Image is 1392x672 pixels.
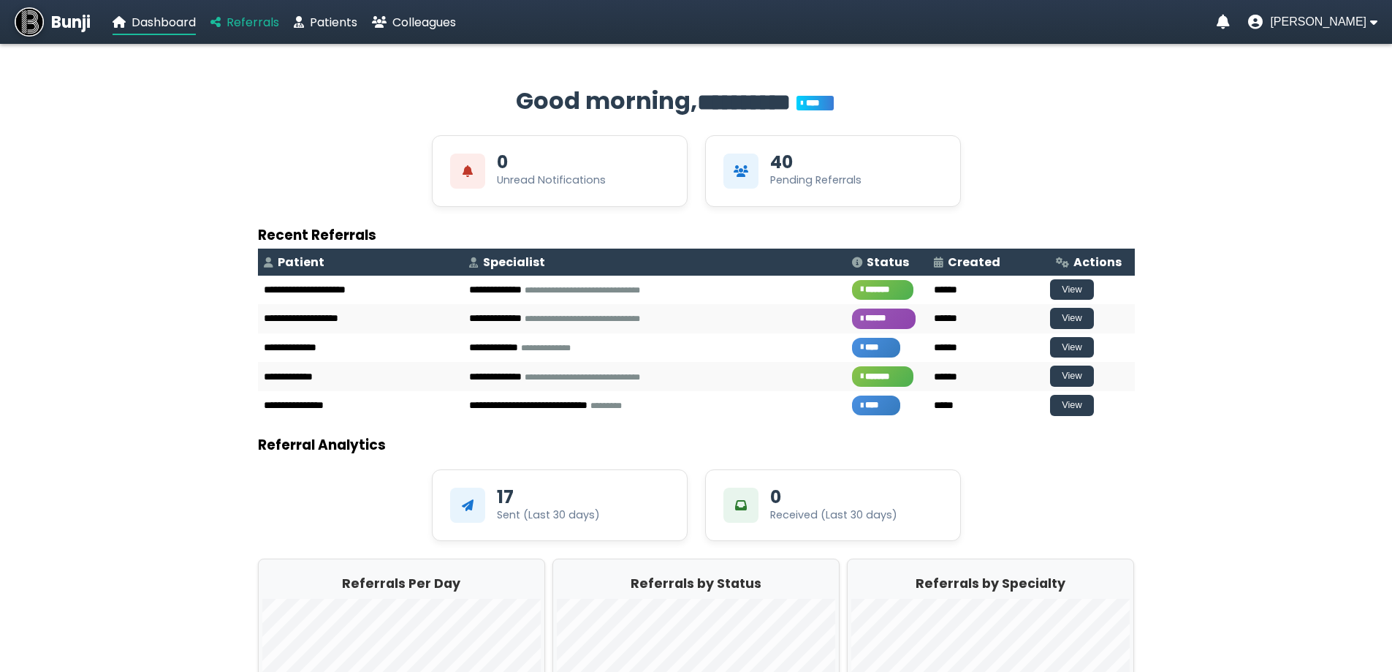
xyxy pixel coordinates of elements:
[294,13,357,31] a: Patients
[258,249,463,276] th: Patient
[258,83,1135,121] h2: Good morning,
[705,135,961,207] div: View Pending Referrals
[227,14,279,31] span: Referrals
[1050,279,1094,301] button: View
[770,507,897,523] div: Received (Last 30 days)
[928,249,1050,276] th: Created
[262,574,541,593] h2: Referrals Per Day
[1217,15,1230,29] a: Notifications
[310,14,357,31] span: Patients
[497,507,600,523] div: Sent (Last 30 days)
[1050,308,1094,329] button: View
[15,7,91,37] a: Bunji
[132,14,196,31] span: Dashboard
[1248,15,1377,29] button: User menu
[372,13,456,31] a: Colleagues
[1050,249,1134,276] th: Actions
[1050,337,1094,358] button: View
[557,574,835,593] h2: Referrals by Status
[796,96,834,110] span: You’re on Plus!
[51,10,91,34] span: Bunji
[258,434,1135,456] h3: Referral Analytics
[113,13,196,31] a: Dashboard
[210,13,279,31] a: Referrals
[497,173,606,188] div: Unread Notifications
[432,469,688,541] div: 17Sent (Last 30 days)
[497,154,508,171] div: 0
[846,249,929,276] th: Status
[432,135,688,207] div: View Unread Notifications
[497,488,514,506] div: 17
[15,7,44,37] img: Bunji Dental Referral Management
[770,173,862,188] div: Pending Referrals
[392,14,456,31] span: Colleagues
[1050,395,1094,416] button: View
[1050,366,1094,387] button: View
[1270,15,1366,29] span: [PERSON_NAME]
[705,469,961,541] div: 0Received (Last 30 days)
[770,154,793,171] div: 40
[851,574,1130,593] h2: Referrals by Specialty
[258,224,1135,246] h3: Recent Referrals
[770,488,781,506] div: 0
[463,249,846,276] th: Specialist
